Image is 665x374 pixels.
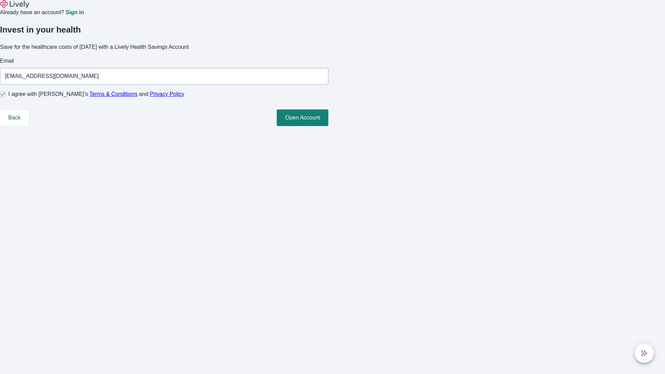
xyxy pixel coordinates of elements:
button: chat [635,344,654,363]
svg: Lively AI Assistant [641,350,648,357]
button: Open Account [277,109,328,126]
a: Sign in [65,10,84,15]
span: I agree with [PERSON_NAME]’s and [8,90,184,98]
a: Privacy Policy [150,91,185,97]
a: Terms & Conditions [89,91,138,97]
